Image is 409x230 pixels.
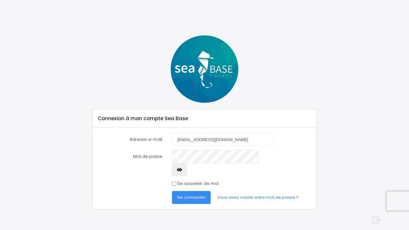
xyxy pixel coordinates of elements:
span: Se connecter [177,194,205,200]
label: Se souvenir de moi [177,180,219,187]
button: Se connecter [172,191,211,204]
div: Connexion à mon compte Sea Base [93,110,316,128]
label: Mot de passe [93,150,167,176]
label: Adresse e-mail [93,133,167,146]
a: Vous avez oublié votre mot de passe ? [212,191,304,204]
